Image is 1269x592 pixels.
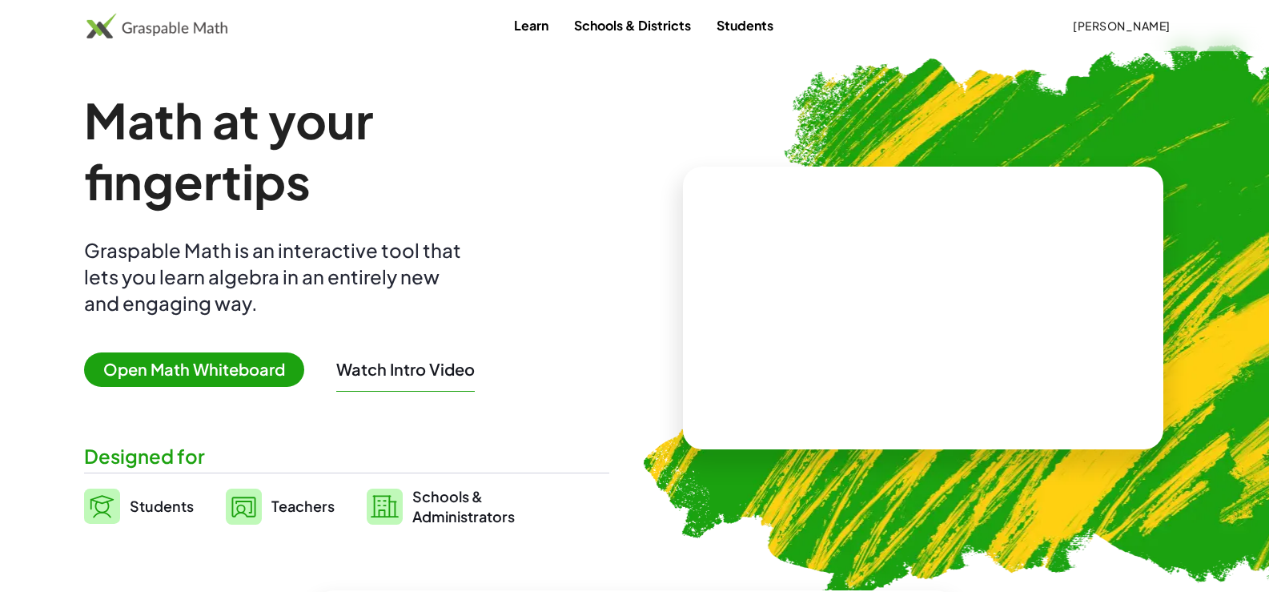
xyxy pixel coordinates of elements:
[1060,11,1183,40] button: [PERSON_NAME]
[84,352,304,387] span: Open Math Whiteboard
[84,362,317,379] a: Open Math Whiteboard
[412,486,515,526] span: Schools & Administrators
[84,90,593,211] h1: Math at your fingertips
[226,486,335,526] a: Teachers
[803,248,1043,368] video: What is this? This is dynamic math notation. Dynamic math notation plays a central role in how Gr...
[226,489,262,525] img: svg%3e
[501,10,561,40] a: Learn
[561,10,704,40] a: Schools & Districts
[367,486,515,526] a: Schools &Administrators
[130,497,194,515] span: Students
[84,489,120,524] img: svg%3e
[1073,18,1171,33] span: [PERSON_NAME]
[84,486,194,526] a: Students
[84,237,468,316] div: Graspable Math is an interactive tool that lets you learn algebra in an entirely new and engaging...
[84,443,609,469] div: Designed for
[367,489,403,525] img: svg%3e
[336,359,475,380] button: Watch Intro Video
[704,10,786,40] a: Students
[271,497,335,515] span: Teachers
